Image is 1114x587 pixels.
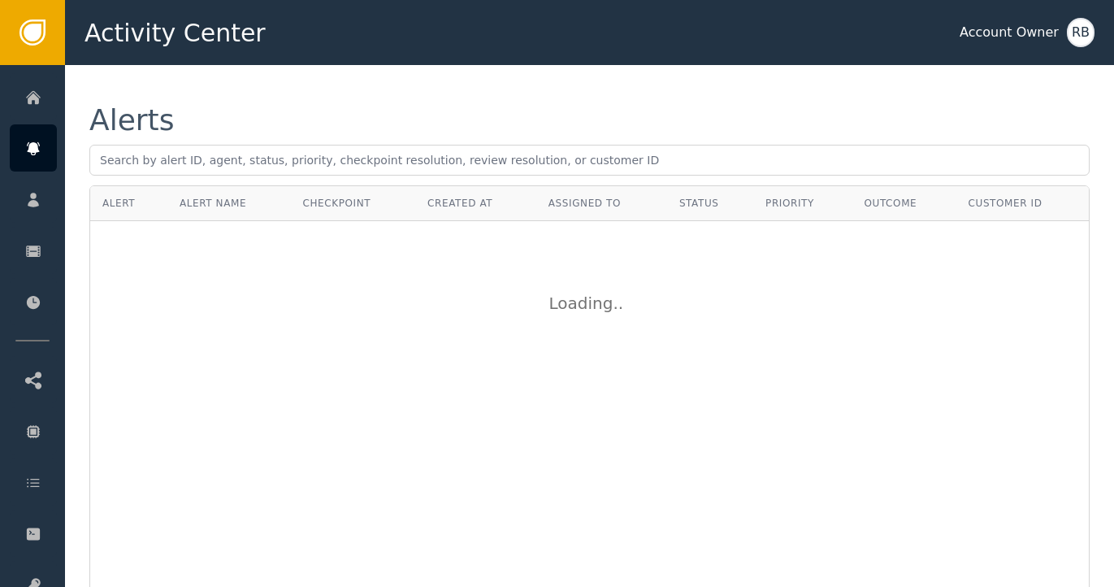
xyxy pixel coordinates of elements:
[102,196,155,211] div: Alert
[679,196,741,211] div: Status
[864,196,943,211] div: Outcome
[427,196,524,211] div: Created At
[549,291,631,315] div: Loading ..
[180,196,279,211] div: Alert Name
[89,106,174,135] div: Alerts
[969,196,1077,211] div: Customer ID
[548,196,655,211] div: Assigned To
[89,145,1090,176] input: Search by alert ID, agent, status, priority, checkpoint resolution, review resolution, or custome...
[302,196,403,211] div: Checkpoint
[1067,18,1094,47] button: RB
[960,23,1059,42] div: Account Owner
[765,196,839,211] div: Priority
[85,15,266,51] span: Activity Center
